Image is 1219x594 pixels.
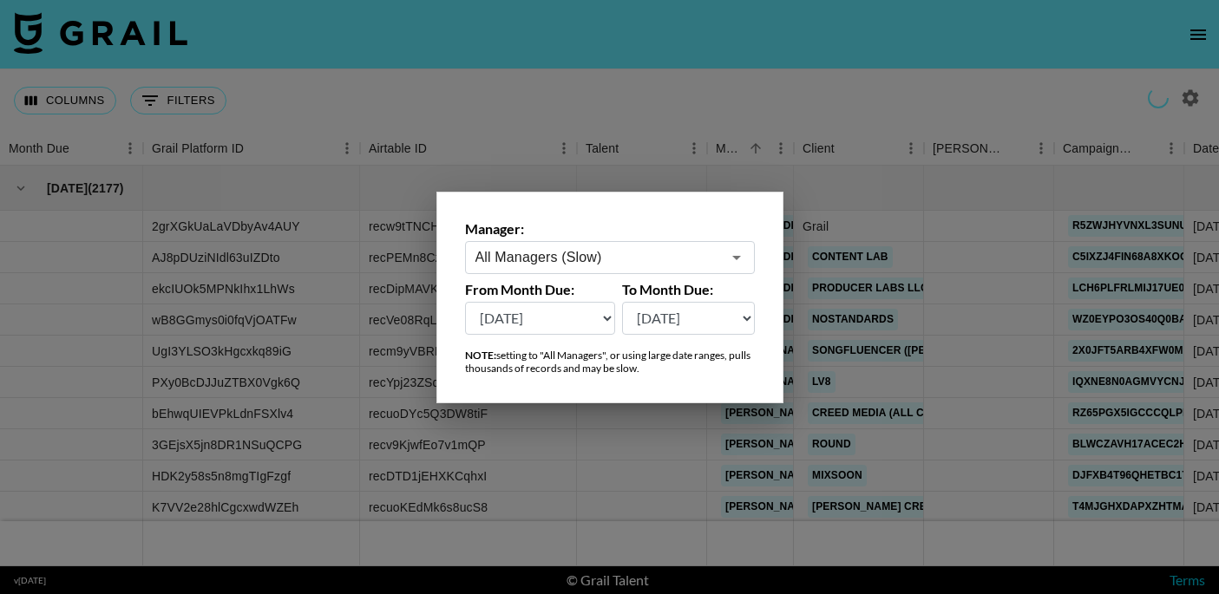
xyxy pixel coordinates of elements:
label: To Month Due: [622,281,755,298]
strong: NOTE: [465,349,496,362]
div: setting to "All Managers", or using large date ranges, pulls thousands of records and may be slow. [465,349,755,375]
label: Manager: [465,220,755,238]
label: From Month Due: [465,281,616,298]
button: Open [724,245,749,270]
